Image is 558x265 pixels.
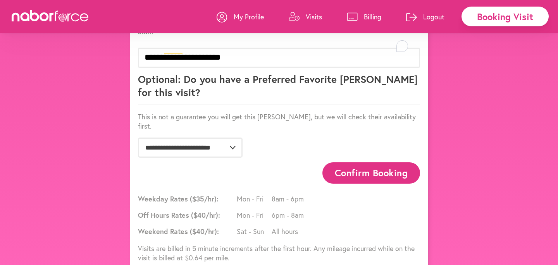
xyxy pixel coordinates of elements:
[272,227,307,236] span: All hours
[306,12,322,21] p: Visits
[190,227,219,236] span: ($ 40 /hr):
[364,12,381,21] p: Billing
[347,5,381,28] a: Billing
[322,162,420,184] button: Confirm Booking
[191,210,220,220] span: ($ 40 /hr):
[237,210,272,220] span: Mon - Fri
[462,7,549,26] div: Booking Visit
[138,210,235,220] span: Off Hours Rates
[138,244,420,262] p: Visits are billed in 5 minute increments after the first hour. Any mileage incurred while on the ...
[138,227,235,236] span: Weekend Rates
[237,227,272,236] span: Sat - Sun
[237,194,272,203] span: Mon - Fri
[138,112,420,131] p: This is not a guarantee you will get this [PERSON_NAME], but we will check their availability first.
[272,210,307,220] span: 6pm - 8am
[217,5,264,28] a: My Profile
[406,5,444,28] a: Logout
[138,48,420,68] textarea: To enrich screen reader interactions, please activate Accessibility in Grammarly extension settings
[234,12,264,21] p: My Profile
[272,194,307,203] span: 8am - 6pm
[289,5,322,28] a: Visits
[138,72,420,105] p: Optional: Do you have a Preferred Favorite [PERSON_NAME] for this visit?
[190,194,219,203] span: ($ 35 /hr):
[138,194,235,203] span: Weekday Rates
[423,12,444,21] p: Logout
